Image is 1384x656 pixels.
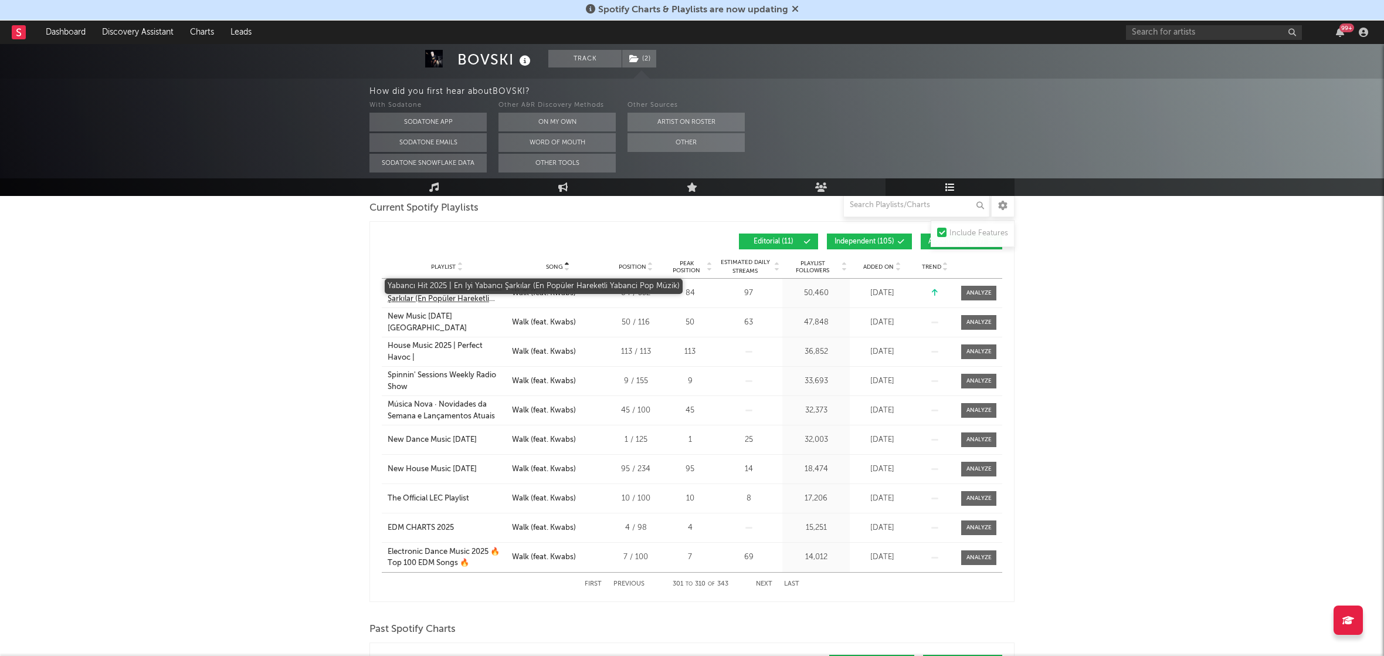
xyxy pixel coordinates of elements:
a: New Dance Music [DATE] [388,434,506,446]
div: [DATE] [853,288,911,299]
button: Artist on Roster [627,113,745,131]
div: [DATE] [853,493,911,505]
div: 50,460 [785,288,847,299]
div: 63 [718,317,779,329]
div: Other Sources [627,99,745,113]
a: Música Nova ∙ Novidades da Semana e Lançamentos Atuais [388,399,506,422]
div: 14,012 [785,552,847,563]
div: BOVSKI [457,50,534,69]
div: Walk (feat. Kwabs) [512,552,576,563]
div: 32,373 [785,405,847,417]
button: Word Of Mouth [498,133,616,152]
button: Last [784,581,799,587]
div: 1 [668,434,712,446]
div: Walk (feat. Kwabs) [512,493,576,505]
div: 47,848 [785,317,847,329]
div: 36,852 [785,346,847,358]
div: 7 [668,552,712,563]
div: 95 [668,464,712,475]
a: House Music 2025 | Perfect Havoc | [388,340,506,363]
div: 9 [668,376,712,387]
button: (2) [622,50,656,67]
span: Current Spotify Playlists [369,201,479,215]
span: Song [546,263,563,270]
div: 113 [668,346,712,358]
div: 95 / 234 [609,464,662,475]
span: Dismiss [792,5,799,15]
span: Independent ( 105 ) [835,238,894,245]
div: 4 [668,522,712,534]
div: Walk (feat. Kwabs) [512,522,576,534]
div: 84 [668,288,712,299]
button: Track [548,50,622,67]
span: Playlist Followers [785,260,840,274]
div: Walk (feat. Kwabs) [512,405,576,417]
button: On My Own [498,113,616,131]
div: New Dance Music [DATE] [388,434,477,446]
span: Algorithmic ( 227 ) [928,238,985,245]
div: How did you first hear about BOVSKI ? [369,84,1384,99]
button: Editorial(11) [739,234,818,249]
div: Walk (feat. Kwabs) [512,464,576,475]
div: 97 [718,288,779,299]
button: Previous [613,581,644,587]
div: [DATE] [853,346,911,358]
button: Independent(105) [827,234,912,249]
div: 1 / 125 [609,434,662,446]
button: First [585,581,602,587]
span: of [708,581,715,587]
button: Sodatone Emails [369,133,487,152]
div: 14 [718,464,779,475]
div: New House Music [DATE] [388,464,477,475]
div: 7 / 100 [609,552,662,563]
span: Past Spotify Charts [369,623,456,637]
div: 301 310 343 [668,577,732,591]
div: 8 [718,493,779,505]
div: 18,474 [785,464,847,475]
div: 50 [668,317,712,329]
a: Yabancı Hit 2025 | En İyi Yabancı Şarkılar (En Popüler Hareketli Yabanci Pop Müzik) [388,282,506,305]
div: 15,251 [785,522,847,534]
div: 17,206 [785,493,847,505]
div: [DATE] [853,405,911,417]
a: Charts [182,21,222,44]
button: Sodatone App [369,113,487,131]
div: Walk (feat. Kwabs) [512,317,576,329]
a: Spinnin' Sessions Weekly Radio Show [388,370,506,393]
div: EDM CHARTS 2025 [388,522,454,534]
div: 10 / 100 [609,493,662,505]
button: Next [756,581,772,587]
a: Leads [222,21,260,44]
span: Peak Position [668,260,705,274]
div: 10 [668,493,712,505]
button: Other [627,133,745,152]
div: [DATE] [853,522,911,534]
button: Sodatone Snowflake Data [369,154,487,173]
a: New Music [DATE] [GEOGRAPHIC_DATA] [388,311,506,334]
span: Editorial ( 11 ) [747,238,800,245]
div: 99 + [1339,23,1354,32]
a: New House Music [DATE] [388,464,506,475]
span: Estimated Daily Streams [718,258,772,276]
div: 69 [718,552,779,563]
div: Electronic Dance Music 2025 🔥 Top 100 EDM Songs 🔥 [388,546,506,569]
div: 45 [668,405,712,417]
span: Spotify Charts & Playlists are now updating [598,5,788,15]
div: 9 / 155 [609,376,662,387]
div: 25 [718,434,779,446]
span: Position [619,263,646,270]
div: The Official LEC Playlist [388,493,469,505]
button: Algorithmic(227) [921,234,1002,249]
div: Walk (feat. Kwabs) [512,346,576,358]
div: 33,693 [785,376,847,387]
a: EDM CHARTS 2025 [388,522,506,534]
span: ( 2 ) [622,50,657,67]
span: Playlist [431,263,456,270]
input: Search for artists [1126,25,1302,40]
div: Walk (feat. Kwabs) [512,434,576,446]
span: to [686,581,693,587]
button: Other Tools [498,154,616,173]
